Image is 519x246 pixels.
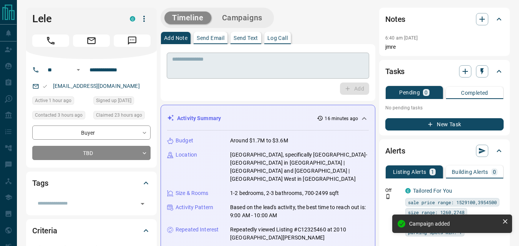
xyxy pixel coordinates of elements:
p: Activity Summary [177,114,221,122]
p: Repeatedly viewed Listing #C12325460 at 2010 [GEOGRAPHIC_DATA][PERSON_NAME] [230,226,369,242]
button: Timeline [164,12,211,24]
p: Listing Alerts [393,169,426,175]
span: Signed up [DATE] [96,97,131,104]
button: Open [137,198,148,209]
p: No pending tasks [385,102,504,114]
p: Activity Pattern [176,203,213,211]
p: 1 [431,169,434,175]
p: Send Text [234,35,258,41]
p: Off [385,187,401,194]
div: Wed Mar 24 2021 [93,96,151,107]
p: Location [176,151,197,159]
div: TBD [32,146,151,160]
div: Tasks [385,62,504,81]
p: 0 [493,169,496,175]
span: Message [114,35,151,47]
svg: Push Notification Only [385,194,391,199]
h2: Criteria [32,225,57,237]
p: Add Note [164,35,187,41]
div: Mon Oct 13 2025 [32,111,90,122]
p: Log Call [267,35,288,41]
span: Claimed 23 hours ago [96,111,142,119]
p: 16 minutes ago [325,115,358,122]
button: Campaigns [214,12,270,24]
div: Alerts [385,142,504,160]
h2: Alerts [385,145,405,157]
p: Repeated Interest [176,226,219,234]
p: jmre [385,43,504,51]
div: Campaign added [409,221,499,227]
span: Active 1 hour ago [35,97,71,104]
div: condos.ca [405,188,411,193]
h2: Notes [385,13,405,25]
span: Call [32,35,69,47]
p: 6:40 am [DATE] [385,35,418,41]
p: [GEOGRAPHIC_DATA], specifically [GEOGRAPHIC_DATA]-[GEOGRAPHIC_DATA] in [GEOGRAPHIC_DATA] | [GEOGR... [230,151,369,183]
p: Building Alerts [452,169,488,175]
button: New Task [385,118,504,130]
div: Sun Oct 12 2025 [93,111,151,122]
span: size range: 1260,2748 [408,208,464,216]
h2: Tags [32,177,48,189]
p: Send Email [197,35,224,41]
svg: Email Valid [42,84,48,89]
p: 1-2 bedrooms, 2-3 bathrooms, 700-2499 sqft [230,189,339,197]
p: Completed [461,90,488,96]
div: Tags [32,174,151,192]
p: Pending [399,90,420,95]
a: [EMAIL_ADDRESS][DOMAIN_NAME] [53,83,140,89]
div: Criteria [32,221,151,240]
p: Budget [176,137,193,145]
div: Mon Oct 13 2025 [32,96,90,107]
span: sale price range: 1529100,3954500 [408,198,497,206]
div: condos.ca [130,16,135,21]
h1: Lele [32,13,118,25]
h2: Tasks [385,65,405,78]
div: Notes [385,10,504,28]
p: Based on the lead's activity, the best time to reach out is: 9:00 AM - 10:00 AM [230,203,369,220]
p: 0 [424,90,428,95]
div: Buyer [32,125,151,140]
a: Tailored For You [413,188,452,194]
p: Around $1.7M to $3.6M [230,137,288,145]
button: Open [74,65,83,74]
p: Size & Rooms [176,189,209,197]
span: Email [73,35,110,47]
div: Activity Summary16 minutes ago [167,111,369,125]
span: Contacted 3 hours ago [35,111,83,119]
